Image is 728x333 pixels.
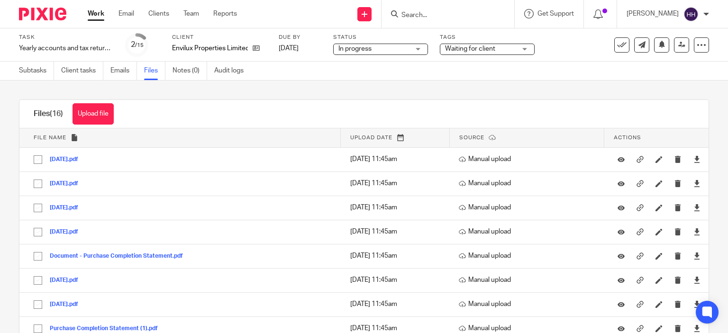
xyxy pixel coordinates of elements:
a: Download [693,154,701,164]
a: Download [693,203,701,212]
span: Upload date [350,135,392,140]
input: Select [29,296,47,314]
button: Upload file [73,103,114,125]
p: Manual upload [459,154,600,164]
p: [DATE] 11:45am [350,275,445,285]
p: [PERSON_NAME] [627,9,679,18]
label: Tags [440,34,535,41]
div: Yearly accounts and tax return - Automatic - [DATE] [19,44,114,53]
img: Pixie [19,8,66,20]
a: Download [693,275,701,285]
p: Manual upload [459,179,600,188]
input: Select [29,175,47,193]
div: 2 [131,39,144,50]
span: Actions [614,135,641,140]
label: Task [19,34,114,41]
img: svg%3E [683,7,699,22]
span: Waiting for client [445,45,495,52]
a: Download [693,324,701,333]
button: [DATE].pdf [50,277,85,284]
div: Yearly accounts and tax return - Automatic - November 2023 [19,44,114,53]
p: [DATE] 11:45am [350,203,445,212]
input: Select [29,223,47,241]
span: In progress [338,45,372,52]
span: (16) [50,110,63,117]
button: Document - Purchase Completion Statement.pdf [50,253,190,260]
a: Download [693,179,701,188]
button: [DATE].pdf [50,301,85,308]
input: Select [29,199,47,217]
span: [DATE] [279,45,299,52]
label: Status [333,34,428,41]
p: Manual upload [459,203,600,212]
p: [DATE] 11:45am [350,227,445,236]
p: Manual upload [459,275,600,285]
small: /15 [135,43,144,48]
a: Audit logs [214,62,251,80]
a: Files [144,62,165,80]
a: Download [693,227,701,236]
button: [DATE].pdf [50,229,85,235]
span: File name [34,135,66,140]
span: Get Support [537,10,574,17]
button: [DATE].pdf [50,156,85,163]
p: Envilux Properties Limited [172,44,248,53]
label: Due by [279,34,321,41]
button: [DATE].pdf [50,205,85,211]
p: [DATE] 11:45am [350,251,445,261]
p: Manual upload [459,227,600,236]
button: Purchase Completion Statement (1).pdf [50,325,165,332]
p: Manual upload [459,251,600,261]
p: [DATE] 11:45am [350,299,445,309]
label: Client [172,34,267,41]
span: Source [459,135,484,140]
input: Select [29,271,47,289]
p: Manual upload [459,324,600,333]
a: Client tasks [61,62,103,80]
a: Download [693,299,701,309]
a: Team [183,9,199,18]
a: Email [118,9,134,18]
input: Search [400,11,486,20]
a: Reports [213,9,237,18]
input: Select [29,247,47,265]
a: Emails [110,62,137,80]
p: [DATE] 11:45am [350,154,445,164]
a: Clients [148,9,169,18]
p: Manual upload [459,299,600,309]
input: Select [29,151,47,169]
button: [DATE].pdf [50,180,85,187]
h1: Files [34,109,63,119]
p: [DATE] 11:45am [350,324,445,333]
a: Notes (0) [173,62,207,80]
p: [DATE] 11:45am [350,179,445,188]
a: Download [693,251,701,261]
a: Subtasks [19,62,54,80]
a: Work [88,9,104,18]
